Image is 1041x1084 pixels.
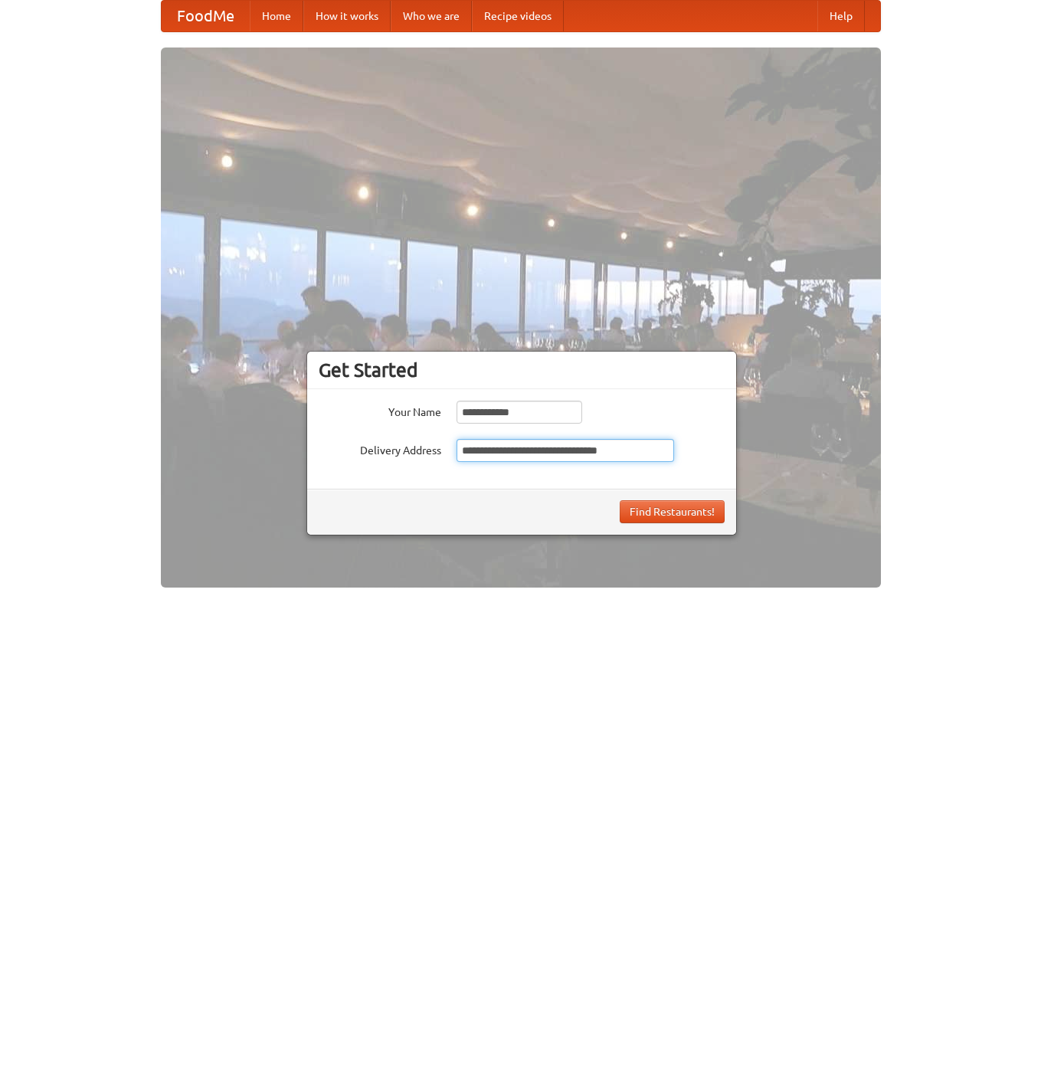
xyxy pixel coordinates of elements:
a: Who we are [391,1,472,31]
a: Home [250,1,303,31]
label: Your Name [319,401,441,420]
a: Recipe videos [472,1,564,31]
a: Help [817,1,865,31]
h3: Get Started [319,359,725,382]
button: Find Restaurants! [620,500,725,523]
a: How it works [303,1,391,31]
a: FoodMe [162,1,250,31]
label: Delivery Address [319,439,441,458]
